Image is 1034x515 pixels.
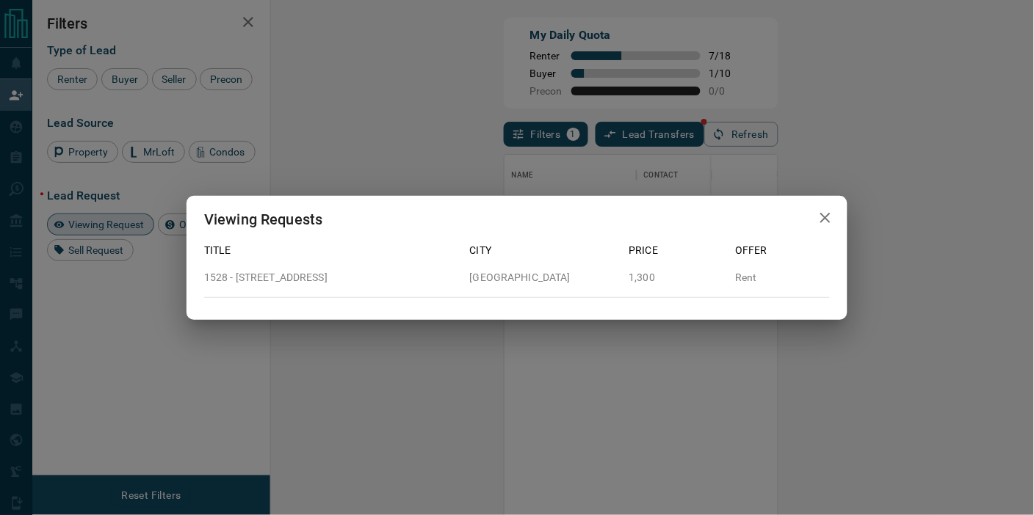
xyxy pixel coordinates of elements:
h2: Viewing Requests [187,196,340,243]
p: City [470,243,618,258]
p: Price [629,243,724,258]
p: [GEOGRAPHIC_DATA] [470,270,618,285]
p: Rent [735,270,830,285]
p: 1,300 [629,270,724,285]
p: Offer [735,243,830,258]
p: Title [204,243,458,258]
p: 1528 - [STREET_ADDRESS] [204,270,458,285]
